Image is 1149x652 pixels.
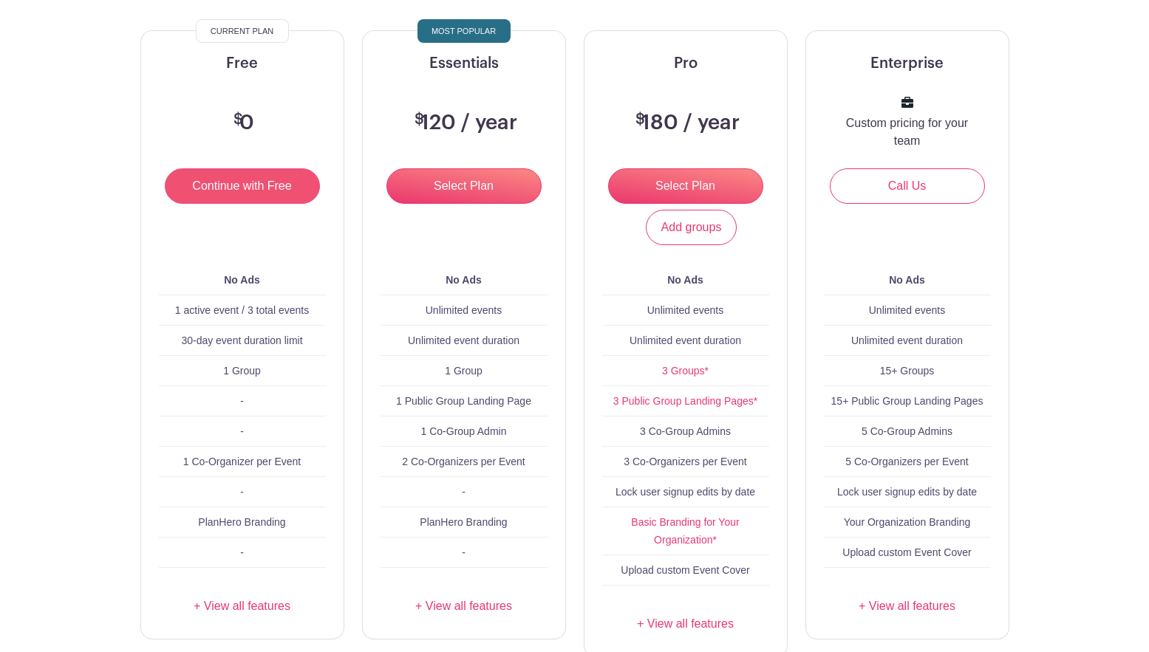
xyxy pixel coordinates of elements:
[211,22,273,40] span: Current Plan
[624,456,747,467] span: 3 Co-Organizers per Event
[616,486,755,498] span: Lock user signup edits by date
[635,112,645,127] span: $
[421,425,507,437] span: 1 Co-Group Admin
[647,304,724,316] span: Unlimited events
[830,168,985,204] a: Call Us
[462,486,466,498] span: -
[880,365,935,377] span: 15+ Groups
[230,111,254,136] h3: 0
[223,365,261,377] span: 1 Group
[386,168,542,204] input: Select Plan
[621,564,749,576] span: Upload custom Event Cover
[462,546,466,558] span: -
[602,55,769,72] h5: Pro
[631,516,739,546] a: Basic Branding for Your Organization*
[159,597,326,615] a: + View all features
[175,304,309,316] span: 1 active event / 3 total events
[240,486,244,498] span: -
[632,111,740,136] h3: 180 / year
[432,22,496,40] span: Most Popular
[181,334,302,346] span: 30-day event duration limit
[646,210,737,245] a: Add groups
[630,334,741,346] span: Unlimited event duration
[183,456,301,467] span: 1 Co-Organizer per Event
[842,114,973,150] p: Custom pricing for your team
[426,304,502,316] span: Unlimited events
[837,486,977,498] span: Lock user signup edits by date
[240,546,244,558] span: -
[824,597,991,615] a: + View all features
[411,111,517,136] h3: 120 / year
[851,334,963,346] span: Unlimited event duration
[402,456,525,467] span: 2 Co-Organizers per Event
[165,168,320,204] input: Continue with Free
[640,425,731,437] span: 3 Co-Group Admins
[396,395,531,407] span: 1 Public Group Landing Page
[240,425,244,437] span: -
[602,615,769,633] a: + View all features
[869,304,946,316] span: Unlimited events
[613,395,757,407] a: 3 Public Group Landing Pages*
[408,334,519,346] span: Unlimited event duration
[233,112,243,127] span: $
[831,395,983,407] span: 15+ Public Group Landing Pages
[845,456,969,467] span: 5 Co-Organizers per Event
[420,516,507,528] span: PlanHero Branding
[198,516,285,528] span: PlanHero Branding
[224,274,259,286] b: No Ads
[667,274,703,286] b: No Ads
[240,395,244,407] span: -
[824,55,991,72] h5: Enterprise
[842,546,971,558] span: Upload custom Event Cover
[608,168,763,204] input: Select Plan
[446,274,481,286] b: No Ads
[862,425,952,437] span: 5 Co-Group Admins
[844,516,971,528] span: Your Organization Branding
[381,55,548,72] h5: Essentials
[159,55,326,72] h5: Free
[662,365,709,377] a: 3 Groups*
[889,274,924,286] b: No Ads
[381,597,548,615] a: + View all features
[415,112,424,127] span: $
[445,365,483,377] span: 1 Group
